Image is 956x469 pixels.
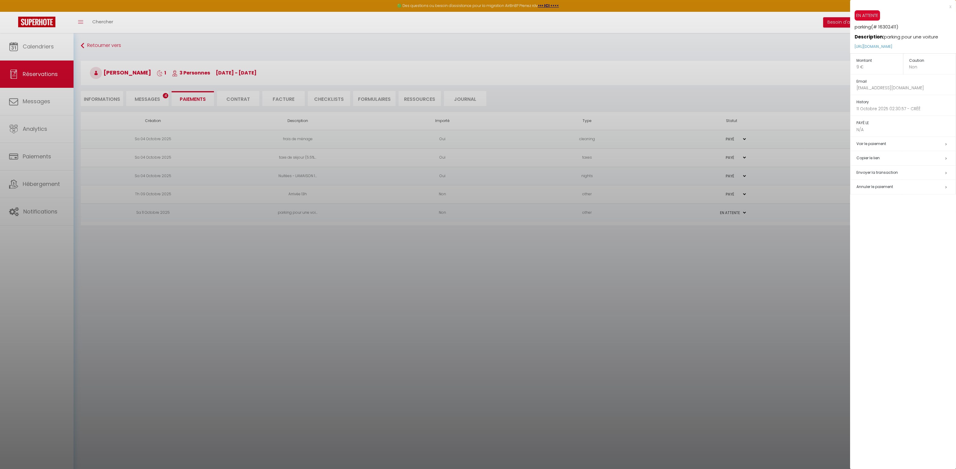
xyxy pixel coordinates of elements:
span: EN ATTENTE [855,10,880,21]
h5: Caution [909,57,956,64]
strong: Description: [855,34,884,40]
span: (# 16302411) [871,24,899,30]
div: x [850,3,951,10]
h5: Montant [856,57,903,64]
p: 9 € [856,64,903,70]
h5: PAYÉ LE [856,120,956,127]
p: [EMAIL_ADDRESS][DOMAIN_NAME] [856,85,956,91]
p: Non [909,64,956,70]
p: parking pour une voiture [855,30,956,41]
a: Voir le paiement [856,141,886,146]
h5: History [856,99,956,106]
a: [URL][DOMAIN_NAME] [855,44,892,49]
span: Annuler le paiement [856,184,893,189]
h5: parking [855,21,956,30]
span: Envoyer la transaction [856,170,898,175]
p: 11 Octobre 2025 02:30:57 - CRÊÊ [856,106,956,112]
p: N/A [856,127,956,133]
h5: Email [856,78,956,85]
h5: Copier le lien [856,155,956,162]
